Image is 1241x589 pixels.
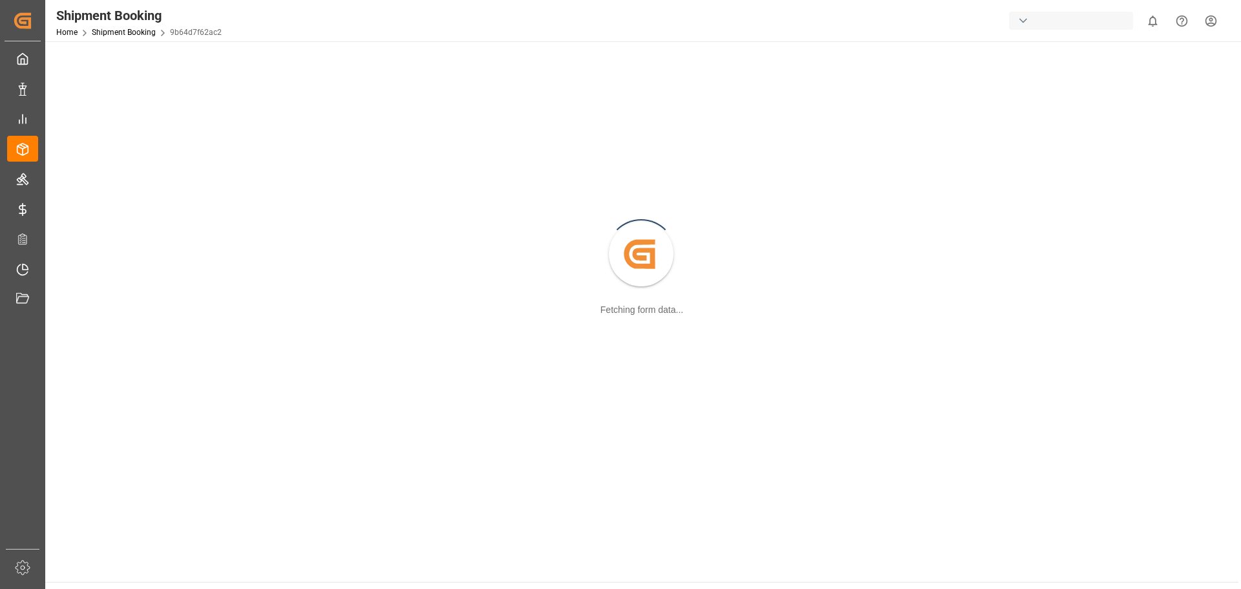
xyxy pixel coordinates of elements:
[1138,6,1167,36] button: show 0 new notifications
[56,28,78,37] a: Home
[56,6,222,25] div: Shipment Booking
[600,303,683,317] div: Fetching form data...
[1167,6,1196,36] button: Help Center
[92,28,156,37] a: Shipment Booking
